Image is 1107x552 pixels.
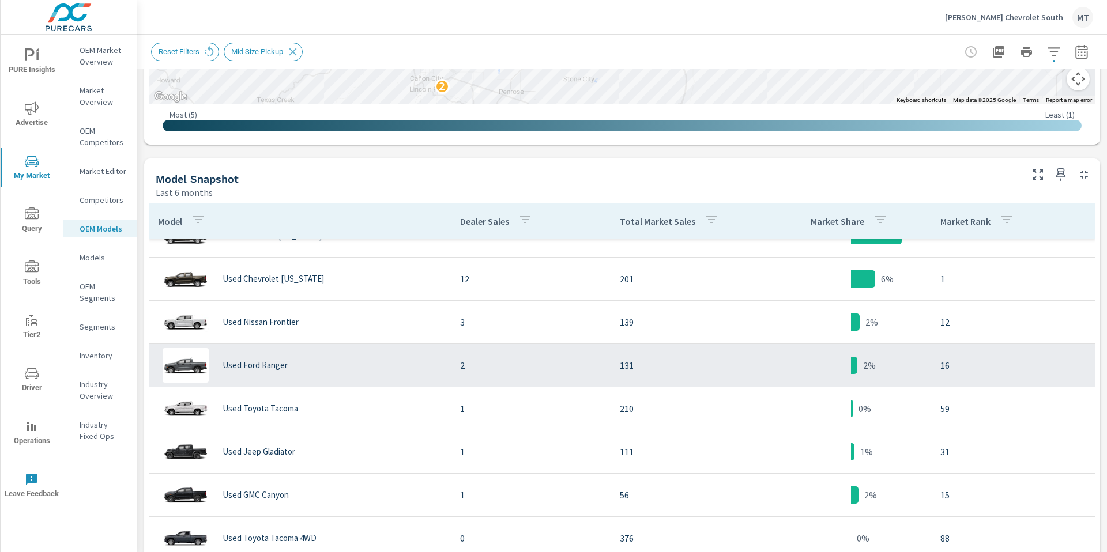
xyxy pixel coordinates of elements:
p: Used Toyota Tacoma [223,403,298,414]
span: Map data ©2025 Google [953,97,1016,103]
span: PURE Insights [4,48,59,77]
p: Used GMC Canyon [223,490,289,500]
span: Advertise [4,101,59,130]
img: glamour [163,348,209,383]
p: Segments [80,321,127,332]
a: Report a map error [1046,97,1092,103]
span: Save this to your personalized report [1052,165,1070,184]
p: OEM Segments [80,281,127,304]
p: Most ( 5 ) [170,109,197,120]
p: 12 [460,272,602,286]
p: Used Chevrolet [US_STATE] [223,274,324,284]
img: glamour [163,434,209,469]
p: 6% [881,272,894,286]
p: OEM Competitors [80,125,127,148]
a: Terms (opens in new tab) [1023,97,1039,103]
p: Market Editor [80,165,127,177]
p: Model [158,215,182,227]
span: Tools [4,260,59,289]
button: Print Report [1015,40,1038,63]
img: glamour [163,478,209,512]
p: 201 [620,272,762,286]
p: 2% [864,488,877,502]
p: 0% [857,531,869,545]
span: My Market [4,154,59,183]
p: 88 [940,531,1086,545]
p: 12 [940,315,1086,329]
p: 2 [439,79,445,93]
p: 0 [460,531,602,545]
p: 15 [940,488,1086,502]
button: Apply Filters [1042,40,1065,63]
p: 210 [620,402,762,415]
p: Used Toyota Tacoma 4WD [223,533,317,543]
p: 16 [940,358,1086,372]
p: 1 [460,445,602,459]
p: 1 [460,488,602,502]
button: Minimize Widget [1075,165,1093,184]
p: OEM Market Overview [80,44,127,67]
p: Market Share [811,215,864,227]
p: 31 [940,445,1086,459]
div: nav menu [1,35,63,512]
span: Leave Feedback [4,472,59,501]
div: Market Editor [63,162,137,180]
p: 1% [860,445,873,459]
div: MT [1072,7,1093,28]
p: 2% [865,315,878,329]
img: glamour [163,262,209,296]
p: Dealer Sales [460,215,509,227]
div: OEM Models [63,220,137,237]
img: glamour [163,391,209,426]
p: 2 [460,358,602,372]
a: Open this area in Google Maps (opens a new window) [152,89,190,104]
span: Mid Size Pickup [224,47,290,56]
p: 59 [940,402,1086,415]
p: Least ( 1 ) [1045,109,1075,120]
button: "Export Report to PDF" [987,40,1010,63]
p: 1 [460,402,602,415]
div: Industry Fixed Ops [63,416,137,445]
button: Select Date Range [1070,40,1093,63]
p: Industry Overview [80,379,127,402]
div: Segments [63,318,137,335]
p: Industry Fixed Ops [80,419,127,442]
p: 0% [859,402,871,415]
p: Market Rank [940,215,991,227]
p: Used Nissan Frontier [223,317,299,327]
div: Reset Filters [151,43,219,61]
button: Map camera controls [1067,67,1090,90]
p: OEM Models [80,223,127,235]
p: 111 [620,445,762,459]
button: Keyboard shortcuts [897,96,946,104]
img: glamour [163,305,209,339]
p: Used Jeep Gladiator [223,447,295,457]
p: 56 [620,488,762,502]
div: Models [63,249,137,266]
div: OEM Segments [63,278,137,307]
p: Market Overview [80,85,127,108]
p: Competitors [80,194,127,206]
p: 131 [620,358,762,372]
div: Inventory [63,347,137,364]
p: 3 [460,315,602,329]
p: Total Market Sales [620,215,695,227]
p: 376 [620,531,762,545]
span: Query [4,207,59,236]
div: OEM Market Overview [63,41,137,70]
div: Mid Size Pickup [224,43,303,61]
div: Industry Overview [63,376,137,404]
p: [PERSON_NAME] Chevrolet South [945,12,1063,22]
span: Tier2 [4,313,59,342]
p: 139 [620,315,762,329]
p: Last 6 months [156,186,213,199]
p: Inventory [80,350,127,361]
span: Operations [4,419,59,448]
span: Reset Filters [152,47,206,56]
img: Google [152,89,190,104]
div: OEM Competitors [63,122,137,151]
h5: Model Snapshot [156,173,239,185]
p: Used Ford Ranger [223,360,288,370]
p: 2% [863,358,876,372]
div: Competitors [63,191,137,209]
